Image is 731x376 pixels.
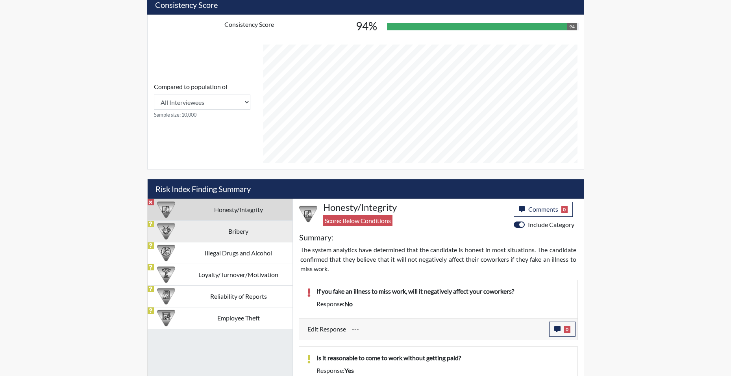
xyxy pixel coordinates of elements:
button: Comments0 [514,202,573,217]
span: yes [344,367,354,374]
img: CATEGORY%20ICON-11.a5f294f4.png [157,201,175,219]
div: Update the test taker's response, the change might impact the score [346,322,549,337]
td: Reliability of Reports [185,285,292,307]
label: Include Category [528,220,574,229]
span: no [344,300,353,307]
p: If you fake an illness to miss work, will it negatively affect your coworkers? [316,287,570,296]
div: 94 [567,23,577,30]
p: The system analytics have determined that the candidate is honest in most situations. The candida... [300,245,576,274]
h5: Summary: [299,233,333,242]
div: Consistency Score comparison among population [154,82,250,119]
img: CATEGORY%20ICON-03.c5611939.png [157,222,175,240]
h4: Honesty/Integrity [323,202,508,213]
td: Consistency Score [147,15,351,38]
p: Is it reasonable to come to work without getting paid? [316,353,570,363]
span: 0 [561,206,568,213]
img: CATEGORY%20ICON-17.40ef8247.png [157,266,175,284]
small: Sample size: 10,000 [154,111,250,119]
span: Comments [528,205,558,213]
img: CATEGORY%20ICON-07.58b65e52.png [157,309,175,327]
td: Loyalty/Turnover/Motivation [185,264,292,285]
button: 0 [549,322,576,337]
label: Compared to population of [154,82,228,91]
h3: 94% [356,20,377,33]
img: CATEGORY%20ICON-20.4a32fe39.png [157,287,175,305]
td: Employee Theft [185,307,292,329]
td: Bribery [185,220,292,242]
span: 0 [564,326,570,333]
div: Response: [311,299,576,309]
label: Edit Response [307,322,346,337]
img: CATEGORY%20ICON-12.0f6f1024.png [157,244,175,262]
span: Score: Below Conditions [323,215,392,226]
td: Honesty/Integrity [185,199,292,220]
img: CATEGORY%20ICON-11.a5f294f4.png [299,205,317,223]
div: Response: [311,366,576,375]
td: Illegal Drugs and Alcohol [185,242,292,264]
h5: Risk Index Finding Summary [148,179,584,199]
